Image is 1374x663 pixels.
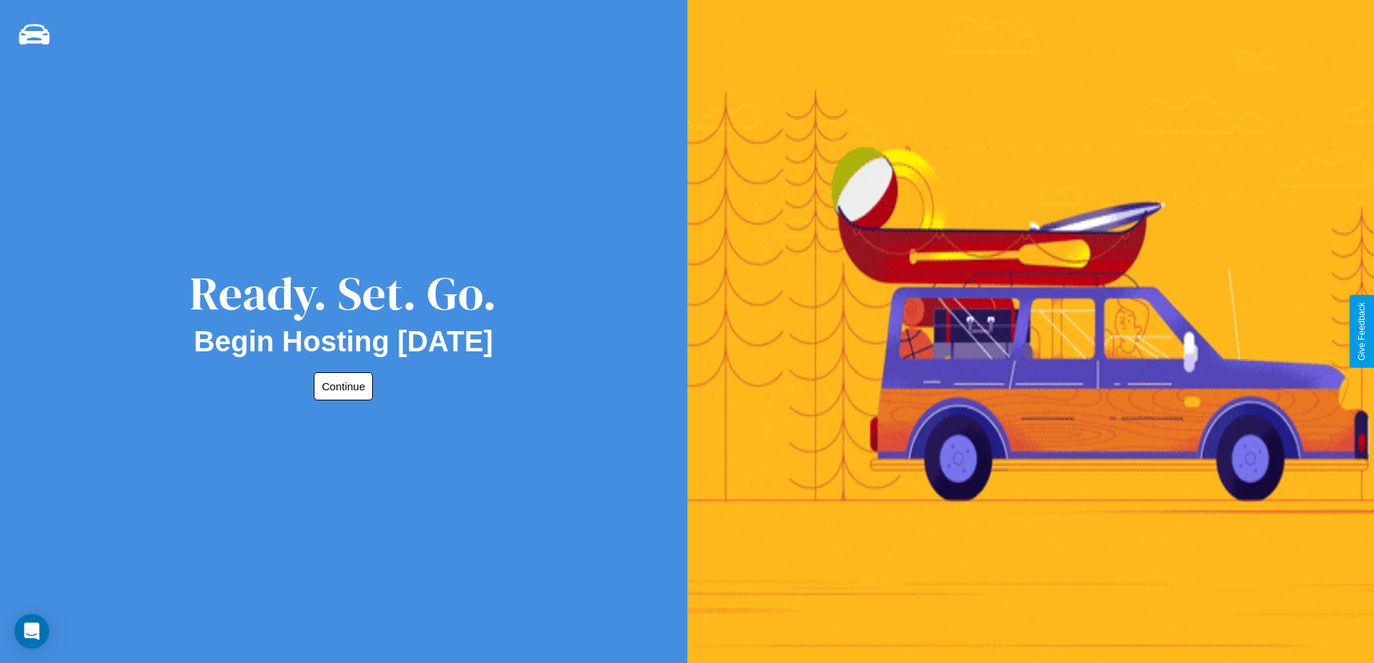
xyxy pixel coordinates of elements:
div: Give Feedback [1357,302,1367,361]
button: Continue [314,372,373,400]
div: Ready. Set. Go. [190,261,497,325]
h2: Begin Hosting [DATE] [194,325,493,358]
div: Open Intercom Messenger [14,614,49,649]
